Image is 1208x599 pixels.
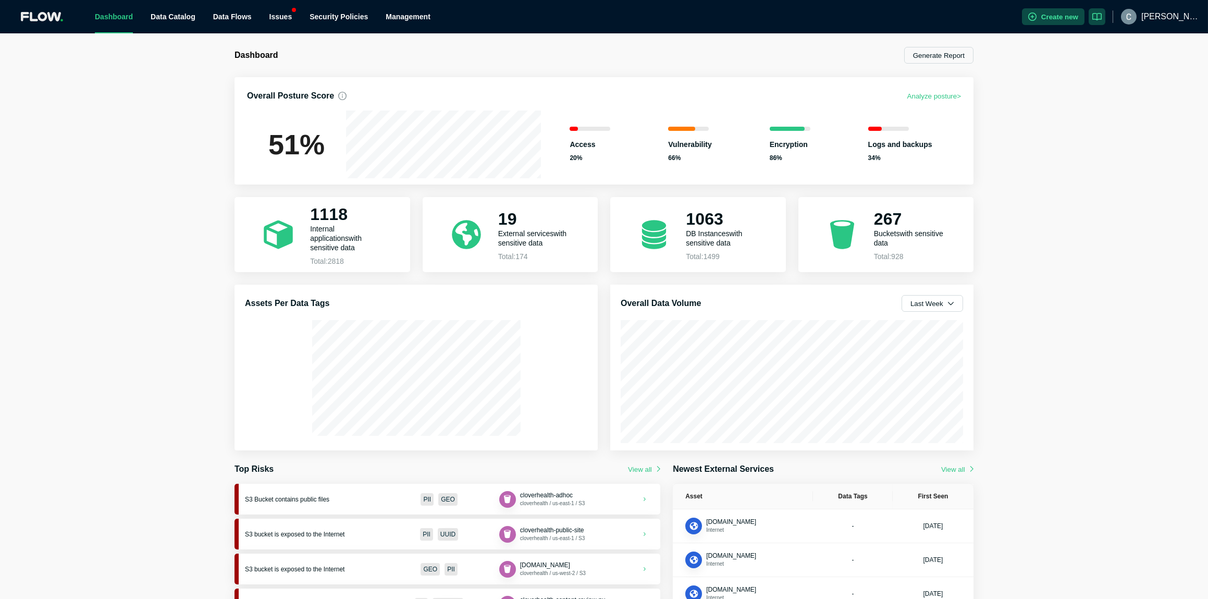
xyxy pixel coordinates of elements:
a: 1063DB Instanceswith sensitive dataTotal:1499 [610,197,786,272]
span: [DOMAIN_NAME] [706,552,756,559]
button: [DOMAIN_NAME] [706,552,756,560]
img: Bucket [502,529,513,540]
p: Buckets with sensitive data [874,229,949,248]
div: Bucketcloverhealth-adhoccloverhealth / us-east-1 / S3 [499,491,585,508]
img: ALm5wu3j3TwsebvWfrVfQFzHNCpJkZ7gRcr-iINaS9Kv=s96-c [1121,9,1137,25]
h1: 51 % [247,130,346,158]
button: Application [685,552,702,568]
p: 34 % [868,154,932,162]
div: - [825,522,880,530]
button: [DOMAIN_NAME] [706,585,756,594]
div: Application[DOMAIN_NAME]Internet [685,552,756,568]
h2: 1118 [310,204,385,224]
a: 267Bucketswith sensitive dataTotal:928 [798,197,974,272]
span: cloverhealth / us-east-1 / S3 [520,535,585,541]
div: PII [445,563,458,576]
button: Generate Report [904,47,973,64]
button: Bucket [499,526,516,543]
a: Security Policies [310,13,368,21]
span: Internet [706,561,724,567]
div: GEO [421,563,440,576]
div: PII [421,493,434,506]
p: Logs and backups [868,139,932,150]
h2: 1063 [686,209,761,229]
div: Bucket[DOMAIN_NAME]cloverhealth / us-west-2 / S3 [499,561,586,578]
p: Encryption [770,139,810,150]
button: Last Week [902,295,963,312]
span: Internet [706,527,724,533]
a: Data Catalog [151,13,195,21]
h3: Top Risks [235,463,274,475]
a: S3 bucket is exposed to the InternetGEOPIIBucket[DOMAIN_NAME]cloverhealth / us-west-2 / S3 [235,554,660,584]
h1: Dashboard [235,50,604,60]
p: DB Instances with sensitive data [686,229,761,248]
h2: 19 [498,209,573,229]
button: View all [628,466,660,473]
p: Internal applications with sensitive data [310,224,385,252]
h3: Assets Per Data Tags [245,297,329,310]
button: [DOMAIN_NAME] [706,518,756,526]
button: Analyze posture> [907,90,961,102]
div: - [825,590,880,598]
div: GEO [438,493,458,506]
th: Asset [673,484,813,509]
span: cloverhealth / us-west-2 / S3 [520,570,586,576]
button: Bucket [499,491,516,508]
div: [DATE] [923,590,943,598]
button: [DOMAIN_NAME] [520,561,570,569]
div: [DATE] [923,522,943,530]
a: 1118Internal applicationswith sensitive dataTotal:2818 [235,197,410,272]
div: S3 bucket is exposed to the Internet [245,566,379,573]
a: S3 bucket is exposed to the InternetPIIUUIDBucketcloverhealth-public-sitecloverhealth / us-east-1... [235,519,660,549]
button: View all [941,466,973,473]
a: S3 Bucket contains public filesPIIGEOBucketcloverhealth-adhoccloverhealth / us-east-1 / S3 [235,484,660,515]
div: [DATE] [923,556,943,564]
th: First Seen [893,484,973,509]
img: Bucket [502,564,513,574]
div: PII [420,528,433,541]
th: Data Tags [813,484,893,509]
div: Application[DOMAIN_NAME]Internet [685,518,756,534]
div: S3 Bucket contains public files [245,496,379,503]
p: Total: 1499 [686,253,761,261]
img: Application [688,521,699,532]
span: cloverhealth / us-east-1 / S3 [520,500,585,506]
p: 86 % [770,154,810,162]
h3: Newest External Services [673,463,774,475]
div: Bucketcloverhealth-public-sitecloverhealth / us-east-1 / S3 [499,526,585,543]
p: 20 % [570,154,610,162]
button: Create new [1022,8,1084,25]
button: Application [685,518,702,534]
div: - [825,556,880,564]
p: 66 % [668,154,712,162]
a: 19External serviceswith sensitive dataTotal:174 [423,197,598,272]
p: Total: 928 [874,253,949,261]
h3: Overall Data Volume [621,297,701,310]
span: Data Flows [213,13,252,21]
p: Vulnerability [668,139,712,150]
p: Total: 2818 [310,258,385,265]
a: Dashboard [95,13,133,21]
p: External services with sensitive data [498,229,573,248]
button: cloverhealth-adhoc [520,491,573,499]
div: UUID [438,528,458,541]
span: [DOMAIN_NAME] [706,586,756,593]
button: Bucket [499,561,516,578]
p: Access [570,139,610,150]
p: Total: 174 [498,253,573,261]
img: Bucket [502,494,513,505]
h3: Overall Posture Score [247,90,347,102]
span: [DOMAIN_NAME] [706,518,756,525]
img: Application [688,555,699,566]
button: cloverhealth-public-site [520,526,584,534]
div: S3 bucket is exposed to the Internet [245,531,379,538]
h2: 267 [874,209,949,229]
